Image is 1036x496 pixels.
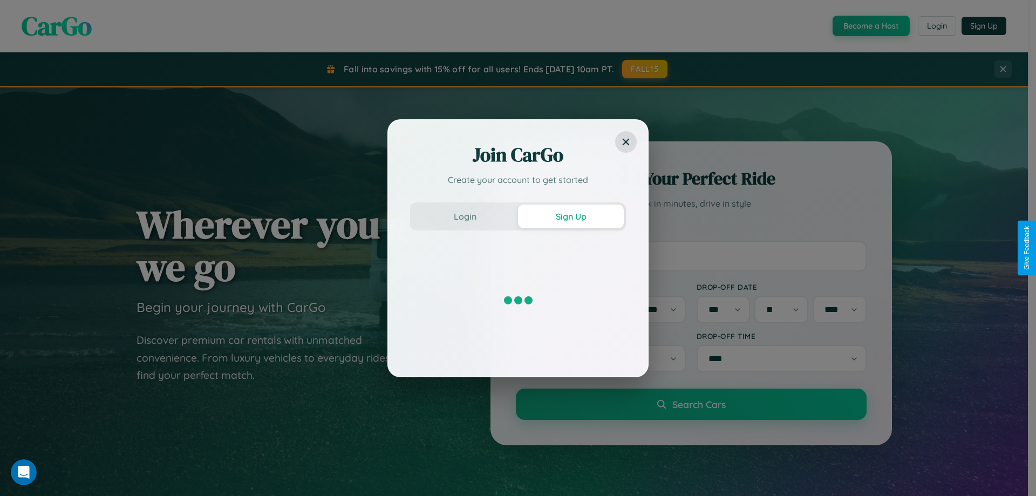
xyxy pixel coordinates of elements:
button: Login [412,205,518,228]
iframe: Intercom live chat [11,459,37,485]
button: Sign Up [518,205,624,228]
h2: Join CarGo [410,142,626,168]
p: Create your account to get started [410,173,626,186]
div: Give Feedback [1023,226,1031,270]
